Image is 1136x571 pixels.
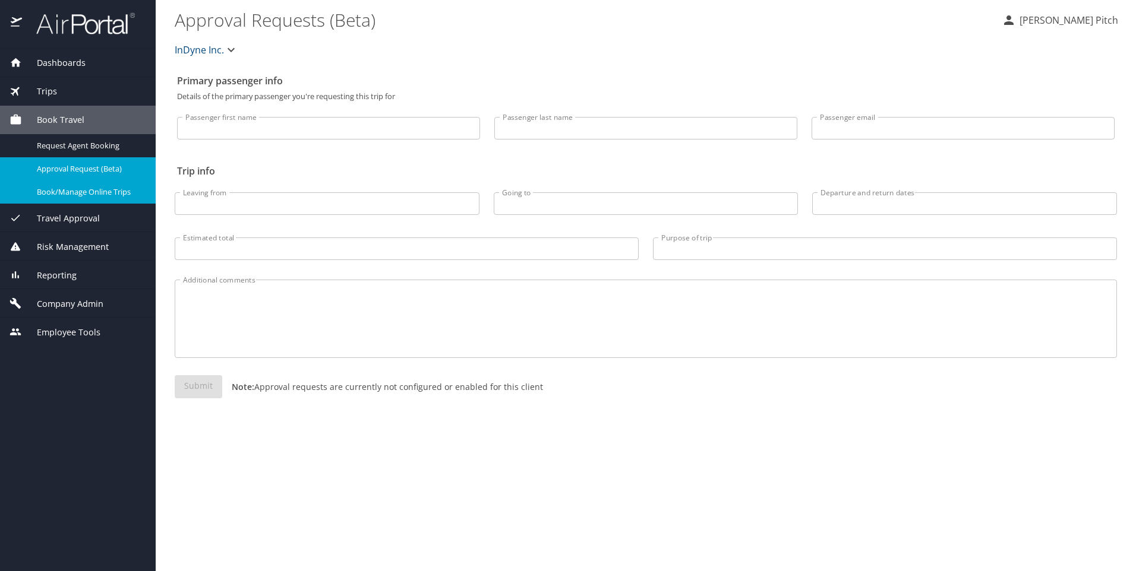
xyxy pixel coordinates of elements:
[170,38,243,62] button: InDyne Inc.
[37,163,141,175] span: Approval Request (Beta)
[22,212,100,225] span: Travel Approval
[177,93,1115,100] p: Details of the primary passenger you're requesting this trip for
[22,56,86,69] span: Dashboards
[1016,13,1118,27] p: [PERSON_NAME] Pitch
[37,186,141,198] span: Book/Manage Online Trips
[22,85,57,98] span: Trips
[177,161,1115,180] h2: Trip info
[175,42,224,58] span: InDyne Inc.
[11,12,23,35] img: icon-airportal.png
[22,269,77,282] span: Reporting
[23,12,135,35] img: airportal-logo.png
[22,297,103,310] span: Company Admin
[222,380,543,393] p: Approval requests are currently not configured or enabled for this client
[22,326,100,339] span: Employee Tools
[175,1,992,38] h1: Approval Requests (Beta)
[22,240,109,253] span: Risk Management
[177,71,1115,90] h2: Primary passenger info
[232,381,254,392] strong: Note:
[22,113,84,126] span: Book Travel
[997,9,1123,31] button: [PERSON_NAME] Pitch
[37,140,141,151] span: Request Agent Booking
